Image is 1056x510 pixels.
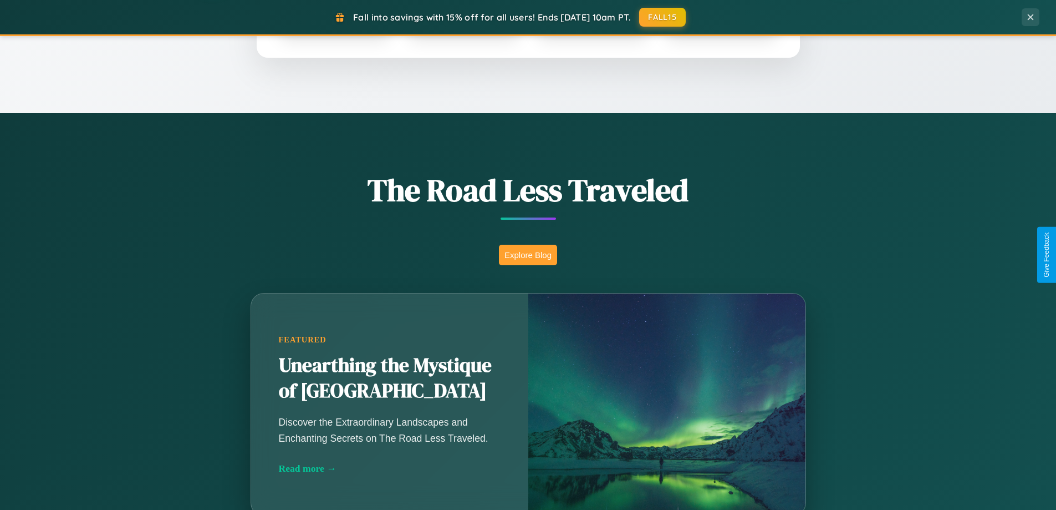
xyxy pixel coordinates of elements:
button: Explore Blog [499,245,557,265]
div: Read more → [279,463,501,474]
button: FALL15 [639,8,686,27]
h1: The Road Less Traveled [196,169,861,211]
div: Featured [279,335,501,345]
h2: Unearthing the Mystique of [GEOGRAPHIC_DATA] [279,353,501,404]
span: Fall into savings with 15% off for all users! Ends [DATE] 10am PT. [353,12,631,23]
div: Give Feedback [1043,233,1050,277]
p: Discover the Extraordinary Landscapes and Enchanting Secrets on The Road Less Traveled. [279,415,501,446]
